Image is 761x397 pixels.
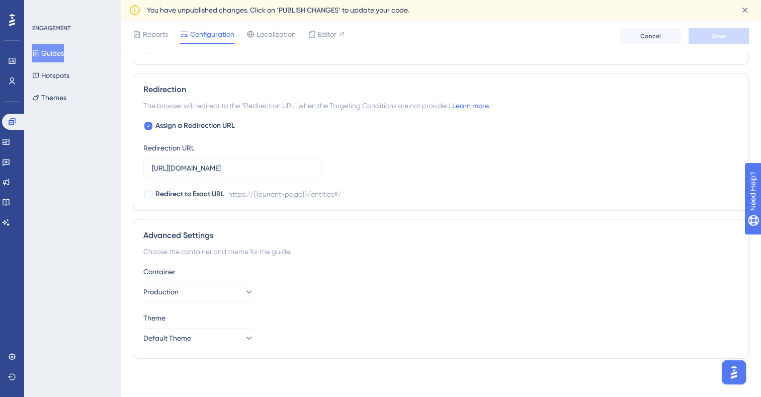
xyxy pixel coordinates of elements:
[32,44,64,62] button: Guides
[143,266,738,278] div: Container
[143,28,168,40] span: Reports
[143,282,254,302] button: Production
[143,312,738,324] div: Theme
[689,28,749,44] button: Save
[32,66,69,85] button: Hotspots
[155,120,235,132] span: Assign a Redirection URL
[143,332,191,344] span: Default Theme
[143,229,738,242] div: Advanced Settings
[640,32,661,40] span: Cancel
[452,102,490,110] a: Learn more.
[32,24,70,32] div: ENGAGEMENT
[143,246,738,258] div: Choose the container and theme for the guide.
[318,28,336,40] span: Editor
[143,84,738,96] div: Redirection
[228,188,342,200] div: https://{{current-page}}/entities#/
[152,163,314,174] input: https://www.example.com/
[147,4,409,16] span: You have unpublished changes. Click on ‘PUBLISH CHANGES’ to update your code.
[257,28,296,40] span: Localization
[143,328,254,348] button: Default Theme
[712,32,726,40] span: Save
[620,28,681,44] button: Cancel
[24,3,63,15] span: Need Help?
[719,357,749,387] iframe: UserGuiding AI Assistant Launcher
[143,142,195,154] div: Redirection URL
[155,188,224,200] span: Redirect to Exact URL
[190,28,234,40] span: Configuration
[143,286,179,298] span: Production
[32,89,66,107] button: Themes
[143,100,490,112] span: The browser will redirect to the “Redirection URL” when the Targeting Conditions are not provided.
